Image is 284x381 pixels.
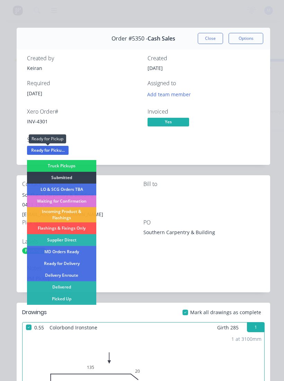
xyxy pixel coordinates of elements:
[229,33,263,44] button: Options
[247,322,264,332] button: 1
[27,269,96,281] div: Delivery Enroute
[47,322,100,333] span: Colorbond Ironstone
[148,35,175,42] span: Cash Sales
[27,55,139,62] div: Created by
[27,146,69,156] button: Ready for Picku...
[27,222,96,234] div: Flashings & Fixings Only
[27,160,96,172] div: Truck Pickups
[144,90,195,99] button: Add team member
[22,219,143,226] div: Pick up
[27,207,96,222] div: Incoming Product & Flashings
[29,134,66,143] div: Ready for Pickup
[27,172,96,184] div: Submitted
[32,322,47,333] span: 0.55
[27,265,260,272] div: Notes
[27,146,69,154] span: Ready for Picku...
[27,258,96,269] div: Ready for Delivery
[27,293,96,305] div: Picked Up
[27,184,96,195] div: LO & SCG Orders TBA
[143,219,265,226] div: PO
[22,308,47,317] div: Drawings
[148,80,260,87] div: Assigned to
[148,108,260,115] div: Invoiced
[27,80,139,87] div: Required
[27,136,139,143] div: Status
[22,238,143,245] div: Labels
[22,210,143,219] div: [EMAIL_ADDRESS][DOMAIN_NAME]
[27,195,96,207] div: Waiting for Confirmation
[27,281,96,293] div: Delivered
[27,90,42,97] span: [DATE]
[27,118,139,125] div: INV-4301
[22,181,143,187] div: Contact
[22,190,143,219] div: Southern Carpentry & Building0423 338 064[EMAIL_ADDRESS][DOMAIN_NAME]
[148,65,163,71] span: [DATE]
[143,229,230,238] div: Southern Carpentry & Building
[231,335,261,343] div: 1 at 3100mm
[22,248,46,254] div: Flashings
[27,108,139,115] div: Xero Order #
[27,234,96,246] div: Supplier Direct
[22,190,143,200] div: Southern Carpentry & Building
[148,118,189,126] span: Yes
[148,90,195,99] button: Add team member
[27,64,139,72] div: Keiran
[27,275,260,282] div: PM Pickup
[148,55,260,62] div: Created
[22,200,143,210] div: 0423 338 064
[27,246,96,258] div: MD Orders Ready
[198,33,223,44] button: Close
[217,322,239,333] span: Girth 285
[112,35,148,42] span: Order #5350 -
[190,309,261,316] span: Mark all drawings as complete
[143,181,265,187] div: Bill to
